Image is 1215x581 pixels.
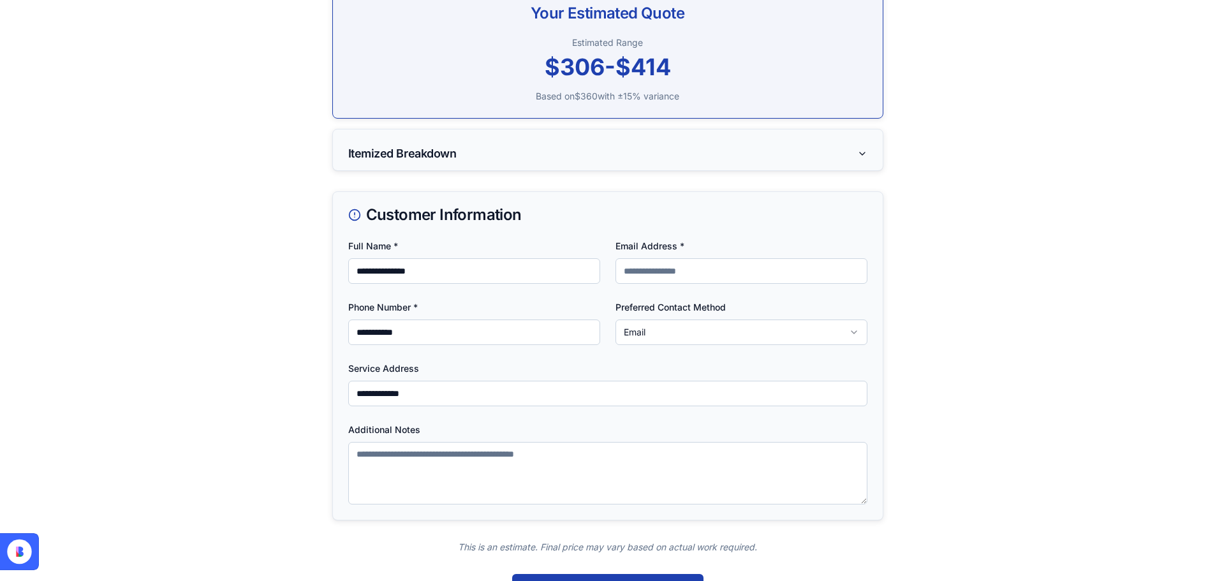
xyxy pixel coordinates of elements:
div: Your Estimated Quote [348,6,867,21]
div: Estimated Range [348,36,867,49]
div: $306 - $414 [348,54,867,80]
div: Customer Information [348,207,867,223]
label: Preferred Contact Method [615,302,726,313]
label: Email Address * [615,240,684,251]
label: Additional Notes [348,424,420,435]
button: Itemized Breakdown [348,145,867,163]
label: Phone Number * [348,302,418,313]
div: This is an estimate. Final price may vary based on actual work required. [332,541,883,554]
div: Itemized Breakdown [348,145,457,163]
label: Full Name * [348,240,398,251]
label: Service Address [348,363,419,374]
div: Based on $360 with ±15% variance [348,90,867,103]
